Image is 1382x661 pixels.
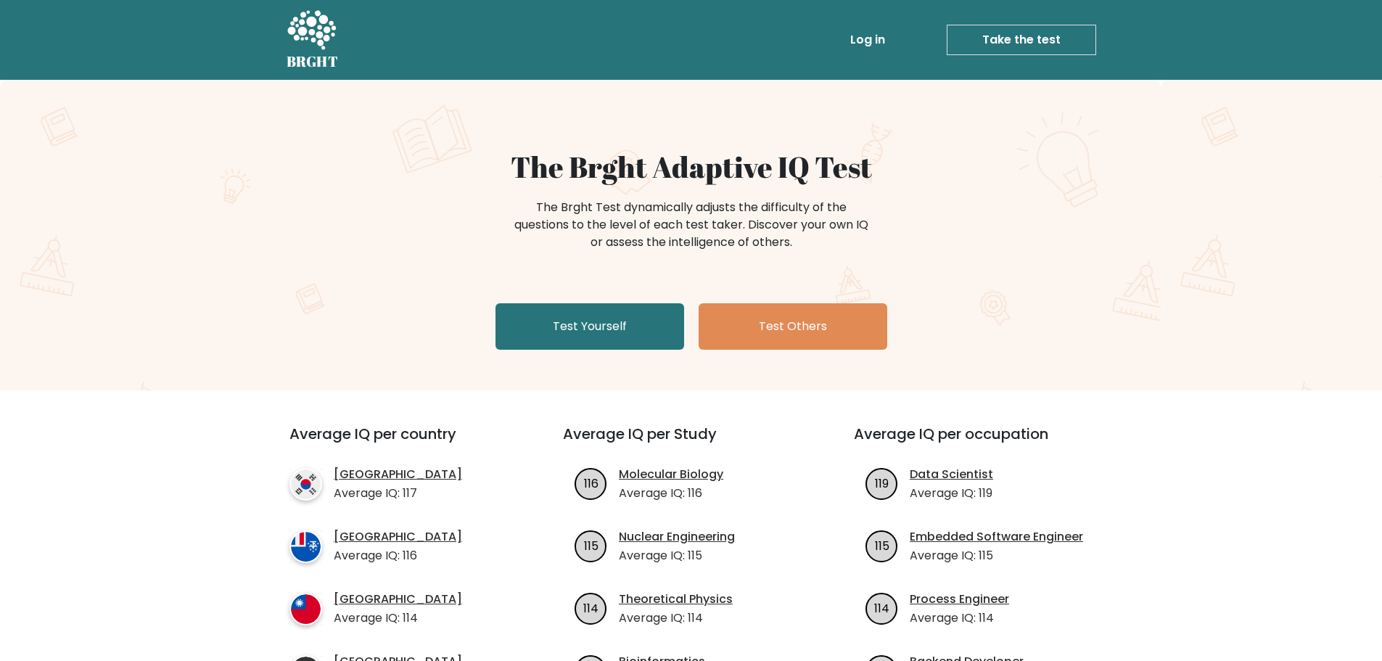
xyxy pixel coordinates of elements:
a: Take the test [947,25,1096,55]
a: Nuclear Engineering [619,528,735,546]
a: BRGHT [287,6,339,74]
a: [GEOGRAPHIC_DATA] [334,591,462,608]
p: Average IQ: 116 [619,485,723,502]
text: 115 [875,537,889,554]
text: 114 [874,599,889,616]
p: Average IQ: 114 [619,609,733,627]
a: Process Engineer [910,591,1009,608]
h3: Average IQ per occupation [854,425,1110,460]
h3: Average IQ per Study [563,425,819,460]
text: 115 [584,537,599,554]
a: Test Yourself [495,303,684,350]
p: Average IQ: 116 [334,547,462,564]
img: country [289,593,322,625]
text: 116 [584,475,599,491]
div: The Brght Test dynamically adjusts the difficulty of the questions to the level of each test take... [510,199,873,251]
a: Test Others [699,303,887,350]
text: 119 [875,475,889,491]
h5: BRGHT [287,53,339,70]
a: Data Scientist [910,466,993,483]
p: Average IQ: 117 [334,485,462,502]
a: Theoretical Physics [619,591,733,608]
text: 114 [583,599,599,616]
p: Average IQ: 114 [334,609,462,627]
h1: The Brght Adaptive IQ Test [337,149,1045,184]
img: country [289,530,322,563]
p: Average IQ: 114 [910,609,1009,627]
a: [GEOGRAPHIC_DATA] [334,466,462,483]
a: Embedded Software Engineer [910,528,1083,546]
p: Average IQ: 115 [910,547,1083,564]
a: [GEOGRAPHIC_DATA] [334,528,462,546]
a: Log in [844,25,891,54]
img: country [289,468,322,501]
p: Average IQ: 119 [910,485,993,502]
p: Average IQ: 115 [619,547,735,564]
h3: Average IQ per country [289,425,511,460]
a: Molecular Biology [619,466,723,483]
